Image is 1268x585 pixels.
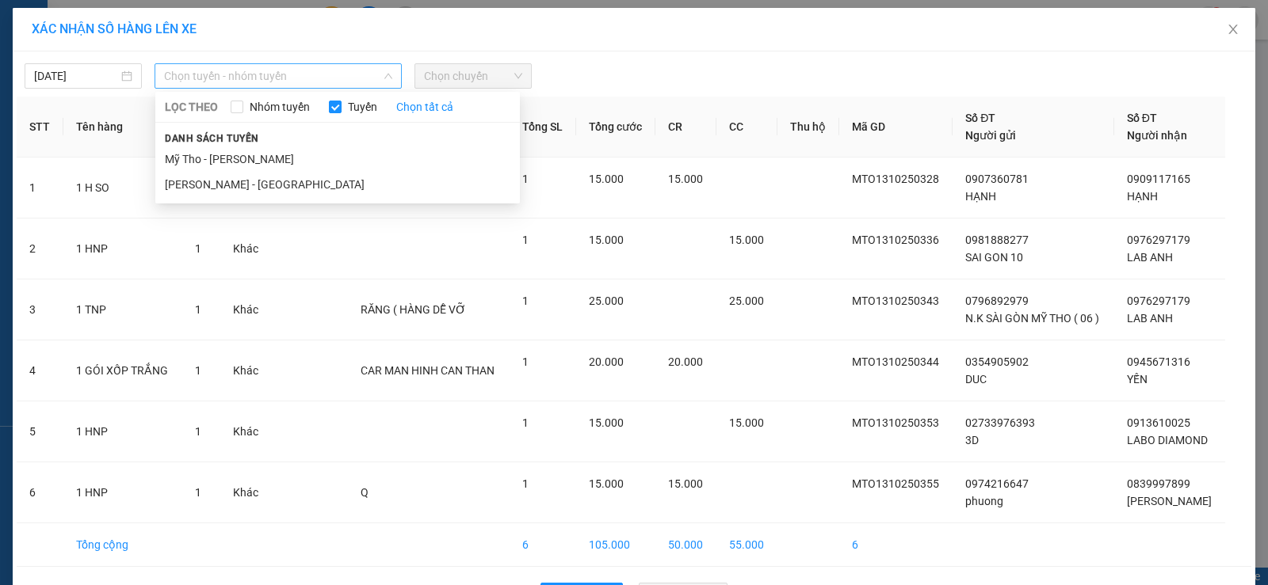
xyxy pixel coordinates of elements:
[63,218,182,279] td: 1 HNP
[63,97,182,158] th: Tên hàng
[852,416,939,429] span: MTO1310250353
[63,340,182,401] td: 1 GÓI XỐP TRẮNG
[839,97,953,158] th: Mã GD
[510,523,576,567] td: 6
[361,486,369,499] span: Q
[17,97,63,158] th: STT
[1127,129,1187,142] span: Người nhận
[220,401,272,462] td: Khác
[63,279,182,340] td: 1 TNP
[195,486,201,499] span: 1
[13,32,124,51] div: phuong
[164,64,392,88] span: Chọn tuyến - nhóm tuyến
[589,477,624,490] span: 15.000
[852,173,939,185] span: MTO1310250328
[13,13,124,32] div: Phường 8
[195,242,201,255] span: 1
[522,173,529,185] span: 1
[1127,234,1190,246] span: 0976297179
[1127,312,1173,325] span: LAB ANH
[852,294,939,307] span: MTO1310250343
[17,340,63,401] td: 4
[1127,495,1212,507] span: [PERSON_NAME]
[589,173,624,185] span: 15.000
[522,234,529,246] span: 1
[839,523,953,567] td: 6
[777,97,839,158] th: Thu hộ
[965,129,1016,142] span: Người gửi
[510,97,576,158] th: Tổng SL
[424,64,522,88] span: Chọn chuyến
[576,523,655,567] td: 105.000
[12,104,71,120] span: Cước rồi :
[965,112,995,124] span: Số ĐT
[342,98,384,116] span: Tuyến
[1127,112,1157,124] span: Số ĐT
[729,416,764,429] span: 15.000
[220,340,272,401] td: Khác
[668,477,703,490] span: 15.000
[136,15,174,32] span: Nhận:
[17,158,63,218] td: 1
[1127,477,1190,490] span: 0839997899
[522,416,529,429] span: 1
[1127,416,1190,429] span: 0913610025
[852,234,939,246] span: MTO1310250336
[195,364,201,377] span: 1
[589,355,624,368] span: 20.000
[17,279,63,340] td: 3
[589,294,624,307] span: 25.000
[1127,294,1190,307] span: 0976297179
[729,294,764,307] span: 25.000
[1127,434,1208,446] span: LABO DIAMOND
[716,523,777,567] td: 55.000
[13,15,38,32] span: Gửi:
[220,279,272,340] td: Khác
[243,98,316,116] span: Nhóm tuyến
[965,312,1099,325] span: N.K SÀI GÒN MỸ THO ( 06 )
[668,355,703,368] span: 20.000
[1127,251,1173,264] span: LAB ANH
[384,71,393,81] span: down
[522,294,529,307] span: 1
[195,303,201,316] span: 1
[195,425,201,438] span: 1
[17,218,63,279] td: 2
[589,234,624,246] span: 15.000
[965,355,1029,368] span: 0354905902
[63,401,182,462] td: 1 HNP
[12,102,127,121] div: 15.000
[965,294,1029,307] span: 0796892979
[655,97,716,158] th: CR
[965,477,1029,490] span: 0974216647
[1227,23,1239,36] span: close
[965,190,996,203] span: HẠNH
[965,173,1029,185] span: 0907360781
[155,172,520,197] li: [PERSON_NAME] - [GEOGRAPHIC_DATA]
[17,401,63,462] td: 5
[1211,8,1255,52] button: Close
[136,13,296,51] div: VP [GEOGRAPHIC_DATA]
[1127,355,1190,368] span: 0945671316
[965,416,1035,429] span: 02733976393
[965,373,987,386] span: DUC
[136,70,296,93] div: 0839997899
[165,98,218,116] span: LỌC THEO
[32,21,197,36] span: XÁC NHẬN SỐ HÀNG LÊN XE
[729,234,764,246] span: 15.000
[63,462,182,523] td: 1 HNP
[13,51,124,74] div: 0974216647
[155,131,269,146] span: Danh sách tuyến
[852,477,939,490] span: MTO1310250355
[361,364,495,377] span: CAR MAN HINH CAN THAN
[396,98,453,116] a: Chọn tất cả
[1127,173,1190,185] span: 0909117165
[965,251,1023,264] span: SAI GON 10
[63,158,182,218] td: 1 H SO
[965,434,979,446] span: 3D
[852,355,939,368] span: MTO1310250344
[136,51,296,70] div: [PERSON_NAME]
[655,523,716,567] td: 50.000
[589,416,624,429] span: 15.000
[361,303,466,316] span: RĂNG ( HÀNG DỄ VỠ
